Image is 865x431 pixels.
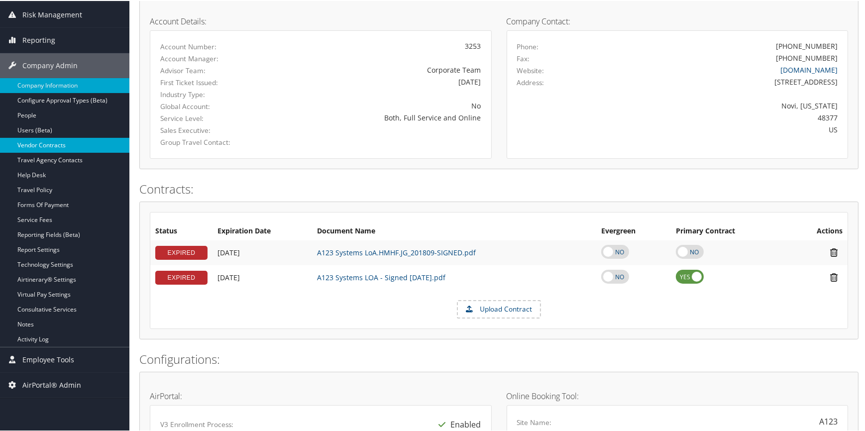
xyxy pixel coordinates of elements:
[819,415,838,427] div: A123
[160,89,257,99] label: Industry Type:
[217,247,240,256] span: [DATE]
[458,300,540,317] label: Upload Contract
[160,53,257,63] label: Account Manager:
[139,180,859,197] h2: Contracts:
[272,40,481,50] div: 3253
[601,111,838,122] div: 48377
[155,270,208,284] div: EXPIRED
[601,123,838,134] div: US
[160,112,257,122] label: Service Level:
[160,77,257,87] label: First Ticket Issued:
[160,101,257,110] label: Global Account:
[825,271,843,282] i: Remove Contract
[517,65,544,75] label: Website:
[217,272,307,281] div: Add/Edit Date
[22,52,78,77] span: Company Admin
[22,346,74,371] span: Employee Tools
[150,391,492,399] h4: AirPortal:
[160,419,233,429] label: V3 Enrollment Process:
[272,100,481,110] div: No
[272,64,481,74] div: Corporate Team
[601,100,838,110] div: Novi, [US_STATE]
[317,247,476,256] a: A123 Systems LoA.HMHF.JG_201809-SIGNED.pdf
[160,124,257,134] label: Sales Executive:
[517,53,530,63] label: Fax:
[825,246,843,257] i: Remove Contract
[217,247,307,256] div: Add/Edit Date
[517,41,539,51] label: Phone:
[139,350,859,367] h2: Configurations:
[312,221,596,239] th: Document Name
[776,40,838,50] div: [PHONE_NUMBER]
[22,1,82,26] span: Risk Management
[22,27,55,52] span: Reporting
[601,76,838,86] div: [STREET_ADDRESS]
[596,221,671,239] th: Evergreen
[22,372,81,397] span: AirPortal® Admin
[160,65,257,75] label: Advisor Team:
[780,64,838,74] a: [DOMAIN_NAME]
[787,221,848,239] th: Actions
[217,272,240,281] span: [DATE]
[272,76,481,86] div: [DATE]
[507,16,849,24] h4: Company Contact:
[507,391,849,399] h4: Online Booking Tool:
[160,136,257,146] label: Group Travel Contact:
[671,221,787,239] th: Primary Contract
[272,111,481,122] div: Both, Full Service and Online
[213,221,312,239] th: Expiration Date
[150,16,492,24] h4: Account Details:
[317,272,445,281] a: A123 Systems LOA - Signed [DATE].pdf
[150,221,213,239] th: Status
[517,417,552,427] label: Site Name:
[155,245,208,259] div: EXPIRED
[517,77,544,87] label: Address:
[776,52,838,62] div: [PHONE_NUMBER]
[160,41,257,51] label: Account Number:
